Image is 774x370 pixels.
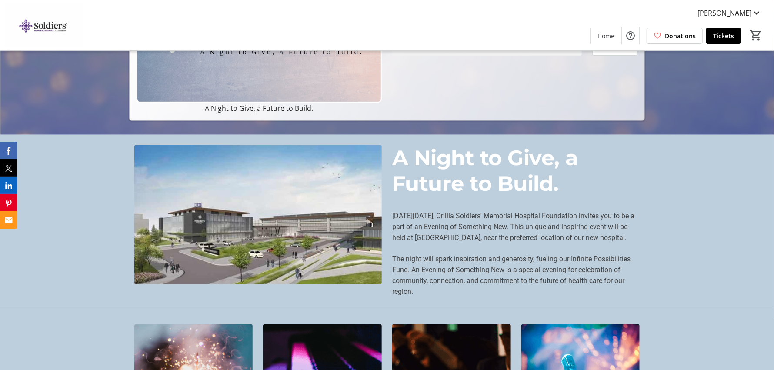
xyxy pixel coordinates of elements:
[134,145,382,284] img: undefined
[591,28,621,44] a: Home
[392,255,631,296] span: The night will spark inspiration and generosity, fueling our Infinite Possibilities Fund. An Even...
[622,27,639,44] button: Help
[137,103,382,113] p: A Night to Give, a Future to Build.
[691,6,769,20] button: [PERSON_NAME]
[748,27,764,43] button: Cart
[713,31,734,40] span: Tickets
[647,28,703,44] a: Donations
[392,212,634,242] span: [DATE][DATE], Orillia Soldiers' Memorial Hospital Foundation invites you to be a part of an Eveni...
[697,8,751,18] span: [PERSON_NAME]
[392,145,578,196] span: A Night to Give, a Future to Build.
[597,31,614,40] span: Home
[665,31,696,40] span: Donations
[5,3,83,47] img: Orillia Soldiers' Memorial Hospital Foundation's Logo
[706,28,741,44] a: Tickets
